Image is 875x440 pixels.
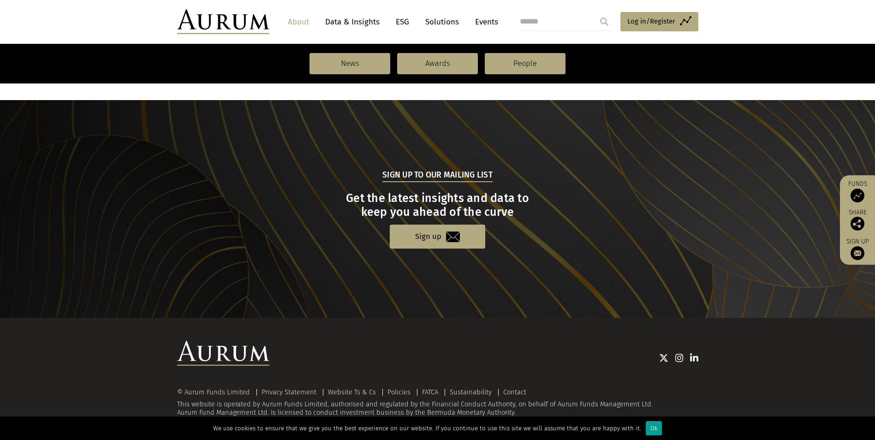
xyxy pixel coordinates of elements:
img: Linkedin icon [690,353,698,363]
img: Aurum [177,9,269,34]
div: This website is operated by Aurum Funds Limited, authorised and regulated by the Financial Conduc... [177,389,698,417]
span: Log in/Register [627,16,675,27]
a: News [310,53,390,74]
a: Log in/Register [620,12,698,31]
div: Share [845,209,870,231]
a: Website Ts & Cs [328,388,376,396]
a: Awards [397,53,478,74]
a: Solutions [421,13,464,30]
h5: Sign up to our mailing list [382,169,493,182]
a: Sign up [390,225,485,248]
a: ESG [391,13,414,30]
div: Ok [646,421,662,435]
a: Sign up [845,238,870,260]
a: Privacy Statement [262,388,316,396]
input: Submit [595,12,613,31]
a: About [283,13,314,30]
a: Sustainability [450,388,492,396]
a: FATCA [422,388,438,396]
img: Instagram icon [675,353,684,363]
a: Policies [387,388,411,396]
img: Access Funds [851,189,864,202]
a: Events [470,13,498,30]
img: Share this post [851,217,864,231]
img: Twitter icon [659,353,668,363]
div: © Aurum Funds Limited [177,389,255,396]
img: Aurum Logo [177,341,269,366]
img: Sign up to our newsletter [851,246,864,260]
a: People [485,53,565,74]
a: Contact [503,388,526,396]
a: Data & Insights [321,13,384,30]
a: Funds [845,180,870,202]
h3: Get the latest insights and data to keep you ahead of the curve [178,191,697,219]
